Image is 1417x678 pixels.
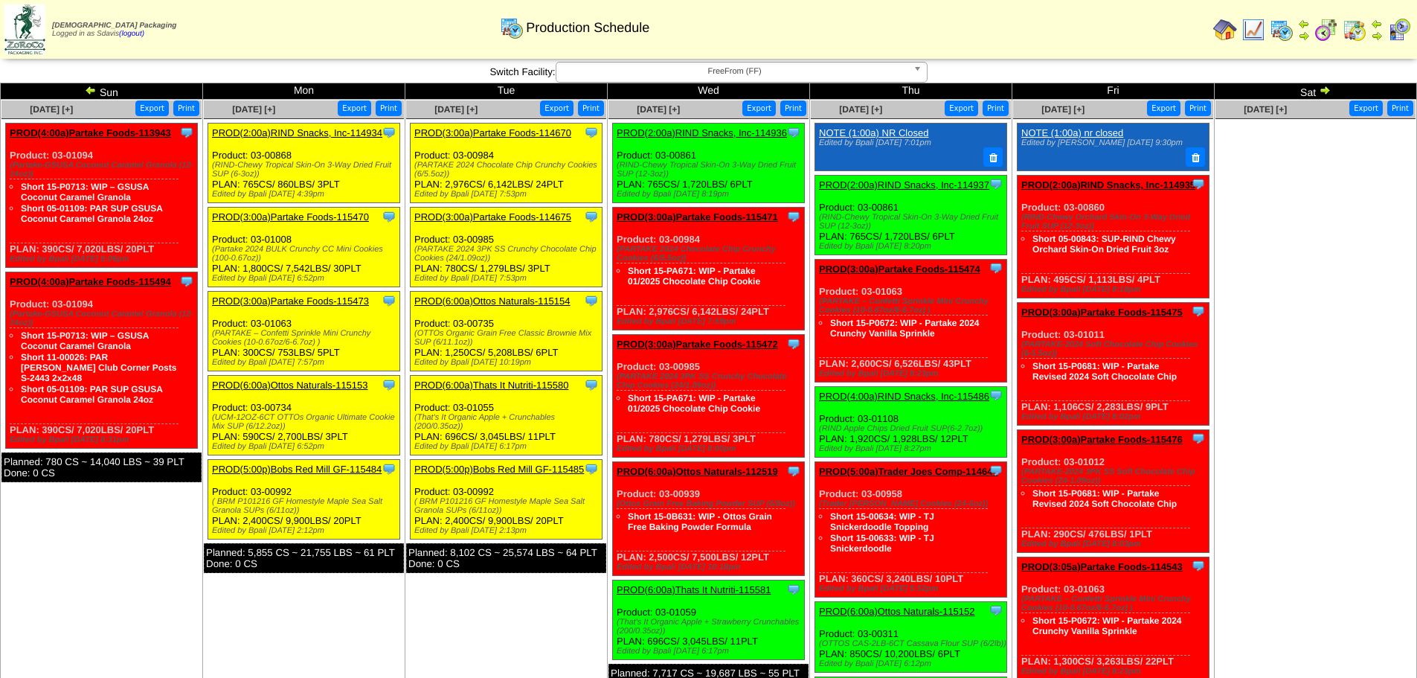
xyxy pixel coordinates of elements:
img: home.gif [1213,18,1237,42]
a: PROD(6:00a)Ottos Naturals-115153 [212,380,368,391]
a: Short 15-00634: WIP - TJ Snickerdoodle Topping [830,511,934,532]
img: arrowright.gif [1319,84,1331,96]
img: Tooltip [584,209,599,224]
div: Edited by Bpali [DATE] 8:19pm [617,190,804,199]
div: Product: 03-00992 PLAN: 2,400CS / 9,900LBS / 20PLT [411,460,603,540]
a: Short 15-P0681: WIP - Partake Revised 2024 Soft Chocolate Chip [1032,488,1177,509]
a: Short 15-P0713: WIP – GSUSA Coconut Caramel Granola [21,182,149,202]
img: Tooltip [1191,176,1206,191]
td: Mon [203,83,405,100]
a: PROD(2:00a)RIND Snacks, Inc-114936 [617,127,787,138]
a: PROD(5:00p)Bobs Red Mill GF-115485 [414,464,584,475]
div: Edited by Bpali [DATE] 5:52pm [819,584,1006,593]
div: (Partake 2024 BULK Crunchy CC Mini Cookies (100-0.67oz)) [212,245,399,263]
span: Production Schedule [526,20,649,36]
div: Product: 03-00985 PLAN: 780CS / 1,279LBS / 3PLT [613,335,805,458]
div: Edited by [PERSON_NAME] [DATE] 9:30pm [1021,138,1201,147]
a: Short 15-00633: WIP - TJ Snickerdoodle [830,533,934,554]
img: Tooltip [989,603,1003,618]
a: PROD(2:00a)RIND Snacks, Inc-114935 [1021,179,1195,191]
div: (That's It Organic Apple + Strawberry Crunchables (200/0.35oz)) [617,618,804,636]
button: Print [1185,100,1211,116]
a: Short 05-00843: SUP-RIND Chewy Orchard Skin-On Dried Fruit 3oz [1032,234,1176,255]
a: PROD(6:00a)Ottos Naturals-115154 [414,295,571,307]
button: Export [338,100,371,116]
div: (Ottos Grain Free Baking Powder SUP (6/8oz)) [617,499,804,508]
a: PROD(3:00a)Partake Foods-114675 [414,211,571,223]
div: Edited by Bpali [DATE] 8:18pm [1021,285,1209,294]
a: PROD(2:00a)RIND Snacks, Inc-114934 [212,127,382,138]
div: (RIND Apple Chips Dried Fruit SUP(6-2.7oz)) [819,424,1006,433]
div: (PARTAKE 2024 3PK SS Crunchy Chocolate Chip Cookies (24/1.09oz)) [617,372,804,390]
a: [DATE] [+] [1041,104,1085,115]
td: Thu [810,83,1012,100]
img: arrowleft.gif [1371,18,1383,30]
img: calendarprod.gif [1270,18,1294,42]
div: Product: 03-00992 PLAN: 2,400CS / 9,900LBS / 20PLT [208,460,400,540]
div: (That's It Organic Apple + Crunchables (200/0.35oz)) [414,413,602,431]
div: Edited by Bpali [DATE] 8:00pm [617,444,804,453]
td: Wed [608,83,810,100]
div: ( BRM P101216 GF Homestyle Maple Sea Salt Granola SUPs (6/11oz)) [212,497,399,515]
span: [DEMOGRAPHIC_DATA] Packaging [52,22,176,30]
div: Edited by Bpali [DATE] 2:12pm [212,526,399,535]
div: Product: 03-00860 PLAN: 495CS / 1,113LBS / 4PLT [1018,175,1209,298]
span: [DATE] [+] [637,104,680,115]
button: Export [1349,100,1383,116]
a: PROD(6:00a)Thats It Nutriti-115581 [617,584,771,595]
a: PROD(4:00a)Partake Foods-113943 [10,127,171,138]
div: Product: 03-00984 PLAN: 2,976CS / 6,142LBS / 24PLT [613,208,805,330]
div: Edited by Bpali [DATE] 8:03pm [1021,540,1209,549]
img: arrowleft.gif [1298,18,1310,30]
div: (PARTAKE-2024 3PK SS Soft Chocolate Chip Cookies (24-1.09oz)) [1021,467,1209,485]
div: ( BRM P101216 GF Homestyle Maple Sea Salt Granola SUPs (6/11oz)) [414,497,602,515]
div: Product: 03-01012 PLAN: 290CS / 476LBS / 1PLT [1018,429,1209,552]
span: FreeFrom (FF) [562,63,907,80]
span: [DATE] [+] [839,104,882,115]
div: Product: 03-01011 PLAN: 1,106CS / 2,283LBS / 9PLT [1018,302,1209,425]
div: Product: 03-00958 PLAN: 360CS / 3,240LBS / 10PLT [815,461,1007,597]
div: Edited by Bpali [DATE] 2:13pm [414,526,602,535]
div: (UCM-12OZ-6CT OTTOs Organic Ultimate Cookie Mix SUP (6/12.2oz)) [212,413,399,431]
div: Product: 03-01055 PLAN: 696CS / 3,045LBS / 11PLT [411,376,603,455]
img: Tooltip [989,388,1003,403]
div: Edited by Bpali [DATE] 8:02pm [1021,412,1209,421]
img: Tooltip [382,377,396,392]
img: Tooltip [1191,558,1206,573]
div: (PARTAKE 2024 3PK SS Crunchy Chocolate Chip Cookies (24/1.09oz)) [414,245,602,263]
td: Tue [405,83,608,100]
a: [DATE] [+] [30,104,73,115]
img: Tooltip [989,176,1003,191]
div: Product: 03-00734 PLAN: 590CS / 2,700LBS / 3PLT [208,376,400,455]
div: Edited by Bpali [DATE] 7:53pm [414,190,602,199]
img: Tooltip [382,461,396,476]
a: Short 15-P0672: WIP - Partake 2024 Crunchy Vanilla Sprinkle [1032,615,1182,636]
button: Print [173,100,199,116]
a: PROD(3:00a)Partake Foods-115471 [617,211,778,223]
img: Tooltip [382,125,396,140]
div: (RIND-Chewy Tropical Skin-On 3-Way Dried Fruit SUP (6-3oz)) [212,161,399,179]
div: Product: 03-00868 PLAN: 765CS / 860LBS / 3PLT [208,124,400,203]
div: Product: 03-00985 PLAN: 780CS / 1,279LBS / 3PLT [411,208,603,287]
button: Export [540,100,573,116]
button: Print [1387,100,1413,116]
img: Tooltip [1191,304,1206,319]
div: (Trader [PERSON_NAME] Cookies (24-6oz)) [819,499,1006,508]
div: (PARTAKE 2024 Chocolate Chip Crunchy Cookies (6/5.5oz)) [617,245,804,263]
img: Tooltip [179,274,194,289]
button: Print [780,100,806,116]
a: [DATE] [+] [434,104,478,115]
img: Tooltip [382,209,396,224]
div: Edited by Bpali [DATE] 8:31pm [10,435,197,444]
div: (PARTAKE – Confetti Sprinkle Mini Crunchy Cookies (10-0.67oz/6-6.7oz) ) [212,329,399,347]
button: Export [945,100,978,116]
button: Print [578,100,604,116]
div: Product: 03-00311 PLAN: 850CS / 10,200LBS / 6PLT [815,601,1007,672]
div: Product: 03-01059 PLAN: 696CS / 3,045LBS / 11PLT [613,581,805,660]
img: arrowleft.gif [85,84,97,96]
a: Short 15-PA671: WIP - Partake 01/2025 Chocolate Chip Cookie [628,266,760,287]
div: Product: 03-00939 PLAN: 2,500CS / 7,500LBS / 12PLT [613,462,805,576]
div: Product: 03-00984 PLAN: 2,976CS / 6,142LBS / 24PLT [411,124,603,203]
a: [DATE] [+] [1244,104,1287,115]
